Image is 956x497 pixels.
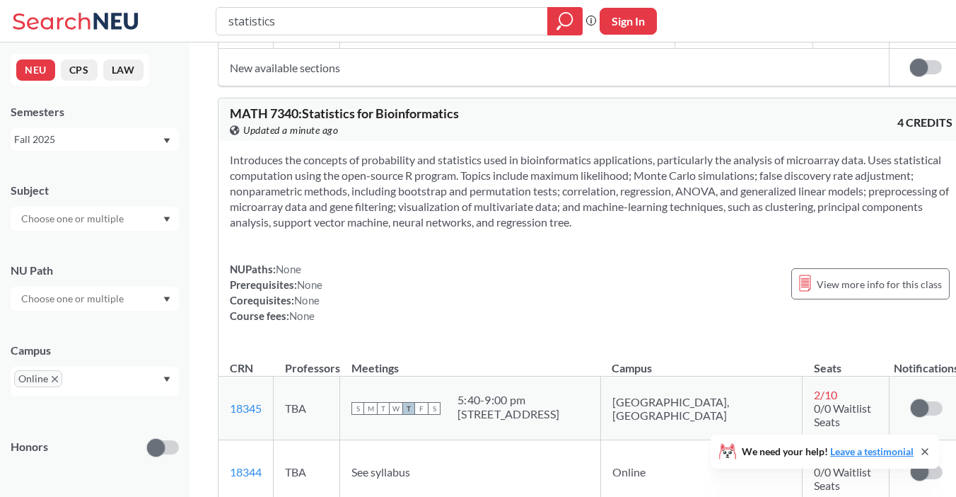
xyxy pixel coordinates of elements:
span: None [294,294,320,307]
th: Seats [803,346,890,377]
div: Campus [11,343,179,358]
input: Class, professor, course number, "phrase" [227,9,537,33]
a: 18345 [230,401,262,415]
span: See syllabus [351,465,410,479]
span: 4 CREDITS [897,115,952,130]
span: 0/0 Waitlist Seats [814,465,871,492]
span: 0/0 Waitlist Seats [814,401,871,428]
span: T [402,402,415,415]
div: Dropdown arrow [11,207,179,231]
span: None [276,263,301,275]
button: Sign In [600,8,657,35]
div: Fall 2025Dropdown arrow [11,128,179,151]
th: Meetings [340,346,601,377]
div: 5:40 - 9:00 pm [457,393,559,407]
svg: Dropdown arrow [163,297,170,302]
div: NU Path [11,263,179,278]
a: 18344 [230,465,262,479]
td: [GEOGRAPHIC_DATA], [GEOGRAPHIC_DATA] [600,377,802,440]
div: Subject [11,183,179,198]
th: Professors [274,346,340,377]
input: Choose one or multiple [14,290,133,307]
a: Leave a testimonial [830,445,914,457]
p: Honors [11,439,48,455]
svg: Dropdown arrow [163,138,170,144]
svg: magnifying glass [556,11,573,31]
div: magnifying glass [547,7,583,35]
span: View more info for this class [817,275,942,293]
span: M [364,402,377,415]
span: We need your help! [742,447,914,457]
span: OnlineX to remove pill [14,370,62,387]
div: Fall 2025 [14,132,162,147]
button: LAW [103,59,144,81]
span: Updated a minute ago [243,122,338,138]
svg: X to remove pill [52,376,58,382]
button: NEU [16,59,55,81]
td: New available sections [218,49,889,86]
svg: Dropdown arrow [163,217,170,222]
span: MATH 7340 : Statistics for Bioinformatics [230,105,459,121]
span: None [297,278,322,291]
span: S [428,402,441,415]
span: S [351,402,364,415]
div: Semesters [11,104,179,120]
span: None [289,309,315,322]
td: TBA [274,377,340,440]
div: NUPaths: Prerequisites: Corequisites: Course fees: [230,261,322,324]
svg: Dropdown arrow [163,377,170,382]
th: Campus [600,346,802,377]
div: OnlineX to remove pillDropdown arrow [11,367,179,396]
span: T [377,402,390,415]
section: Introduces the concepts of probability and statistics used in bioinformatics applications, partic... [230,152,952,230]
span: 2 / 10 [814,388,837,401]
input: Choose one or multiple [14,210,133,227]
div: [STREET_ADDRESS] [457,407,559,421]
div: CRN [230,360,253,376]
div: Dropdown arrow [11,287,179,311]
button: CPS [61,59,98,81]
span: W [390,402,402,415]
span: F [415,402,428,415]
